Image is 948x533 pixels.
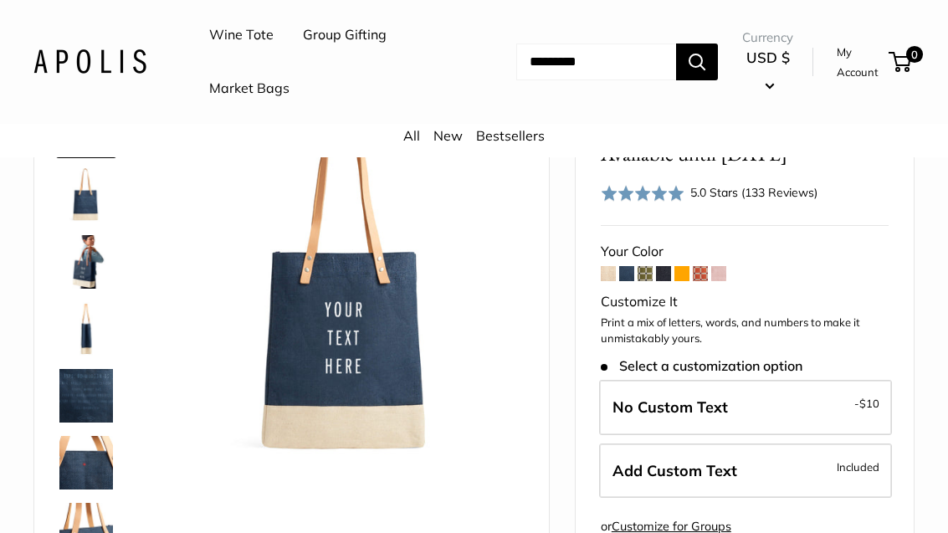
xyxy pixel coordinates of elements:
a: New [433,127,463,144]
div: 5.0 Stars (133 Reviews) [690,183,817,202]
span: USD $ [746,49,790,66]
div: Customize It [601,290,889,315]
p: Print a mix of letters, words, and numbers to make it unmistakably yours. [601,315,889,347]
span: $10 [859,397,879,410]
img: Apolis [33,49,146,74]
a: Market Bags [209,76,290,101]
span: Included [837,457,879,477]
button: USD $ [742,44,793,98]
img: Wine Tote in Navy [59,369,113,423]
img: description_The cross stitch has come to symbolize the common thread that connects all global cit... [59,436,113,489]
span: 0 [906,46,923,63]
a: Group Gifting [303,23,387,48]
span: Currency [742,26,793,49]
label: Leave Blank [599,380,892,435]
div: Your Color [601,239,889,264]
input: Search... [516,44,676,80]
img: description_Side view of this limited edition tote [59,302,113,356]
a: description_Side view of this limited edition tote [56,299,116,359]
a: My Account [837,42,883,83]
a: Wine Tote in Navy [56,366,116,426]
a: description_Seal of authenticity printed on the backside of every bag. [56,165,116,225]
span: Select a customization option [601,358,802,374]
img: Wine Tote in Navy [59,235,113,289]
img: Wine Tote in Navy [168,101,524,457]
button: Search [676,44,718,80]
span: No Custom Text [612,397,728,417]
a: Wine Tote [209,23,274,48]
a: Bestsellers [476,127,545,144]
label: Add Custom Text [599,443,892,499]
span: - [854,393,879,413]
a: All [403,127,420,144]
a: 0 [890,52,911,72]
span: Add Custom Text [612,461,737,480]
div: 5.0 Stars (133 Reviews) [601,181,818,205]
img: description_Seal of authenticity printed on the backside of every bag. [59,168,113,222]
a: description_The cross stitch has come to symbolize the common thread that connects all global cit... [56,433,116,493]
a: Wine Tote in Navy [56,232,116,292]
